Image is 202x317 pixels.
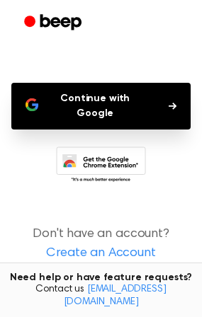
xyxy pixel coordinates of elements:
[11,225,191,263] p: Don't have an account?
[14,9,94,37] a: Beep
[64,284,167,307] a: [EMAIL_ADDRESS][DOMAIN_NAME]
[14,244,188,263] a: Create an Account
[9,284,193,309] span: Contact us
[11,83,191,129] button: Continue with Google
